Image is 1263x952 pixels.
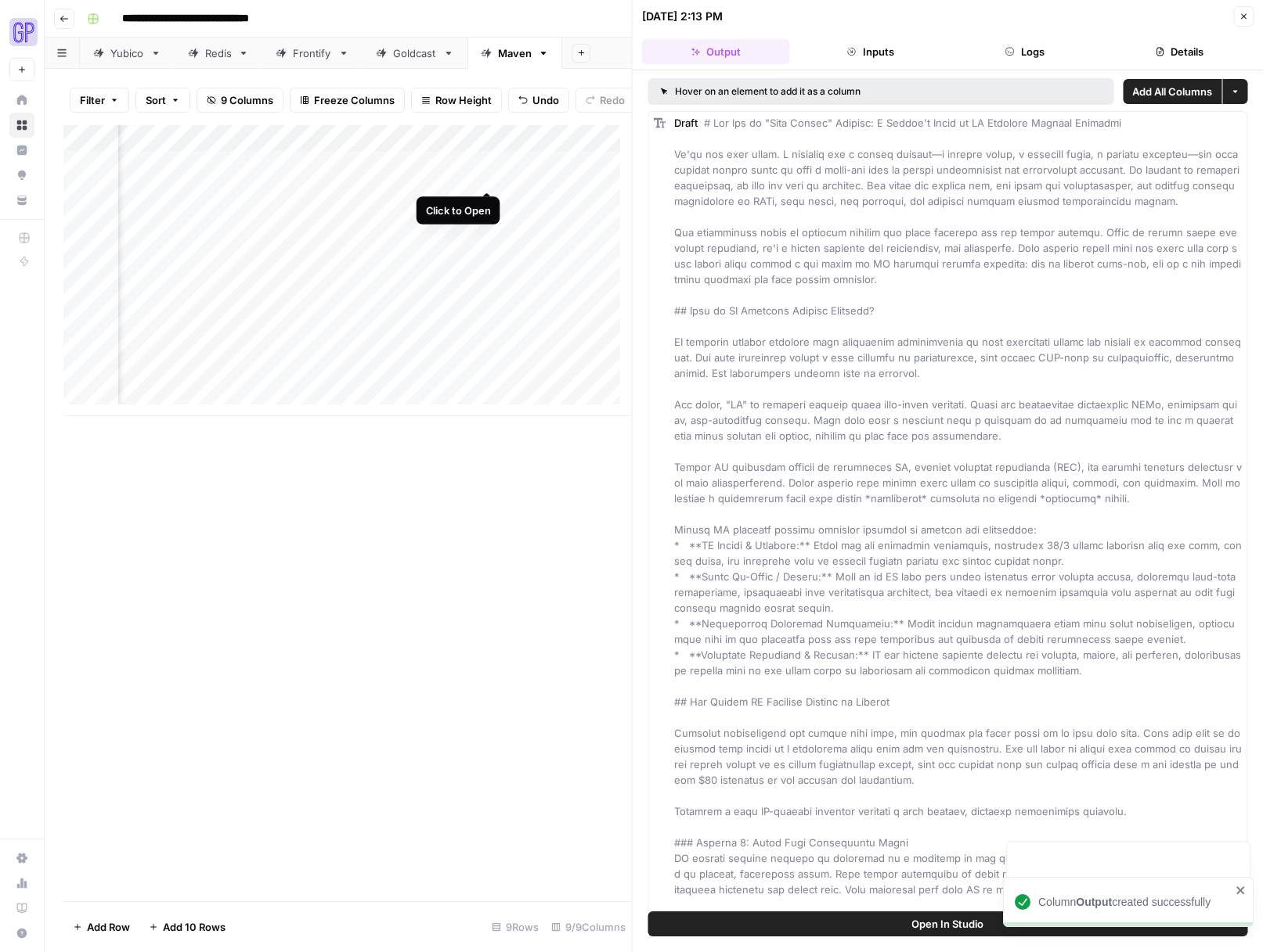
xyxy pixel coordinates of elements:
a: Opportunities [9,163,34,188]
a: Home [9,88,34,113]
a: Settings [9,846,34,871]
div: 9 Rows [485,914,545,939]
a: Redis [175,38,262,69]
span: Sort [146,92,166,108]
button: Sort [135,88,190,113]
div: [DATE] 2:13 PM [642,9,723,24]
span: Filter [80,92,105,108]
div: 9/9 Columns [545,914,632,939]
span: Undo [532,92,559,108]
button: Output [642,39,790,64]
button: Help + Support [9,921,34,946]
span: 9 Columns [221,92,273,108]
a: Frontify [262,38,363,69]
span: Add Row [87,919,130,935]
span: Freeze Columns [314,92,395,108]
div: Click to Open [426,203,491,218]
button: Undo [508,88,569,113]
div: Hover on an element to add it as a column [661,84,981,99]
span: Add All Columns [1132,84,1212,99]
button: Add All Columns [1123,79,1222,104]
img: Growth Plays Logo [9,18,38,46]
button: close [1236,884,1247,896]
div: Yubico [110,45,144,61]
button: Add Row [63,914,139,939]
button: Row Height [411,88,502,113]
button: 9 Columns [197,88,283,113]
a: Learning Hub [9,896,34,921]
button: Freeze Columns [290,88,405,113]
a: Insights [9,138,34,163]
button: Logs [951,39,1099,64]
a: Browse [9,113,34,138]
div: Column created successfully [1038,894,1231,910]
button: Open In Studio [648,911,1248,936]
span: Draft [674,117,698,129]
a: Yubico [80,38,175,69]
div: Goldcast [393,45,437,61]
div: Redis [205,45,232,61]
b: Output [1076,896,1112,908]
button: Inputs [796,39,944,64]
span: Row Height [435,92,492,108]
span: Add 10 Rows [163,919,226,935]
button: Redo [576,88,635,113]
button: Workspace: Growth Plays [9,13,34,52]
a: Your Data [9,188,34,213]
div: Maven [498,45,532,61]
a: Usage [9,871,34,896]
a: Maven [467,38,562,69]
span: Redo [600,92,625,108]
button: Add 10 Rows [139,914,235,939]
button: Details [1106,39,1254,64]
a: Goldcast [363,38,467,69]
button: Filter [70,88,129,113]
span: Open In Studio [911,916,983,932]
div: Frontify [293,45,332,61]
